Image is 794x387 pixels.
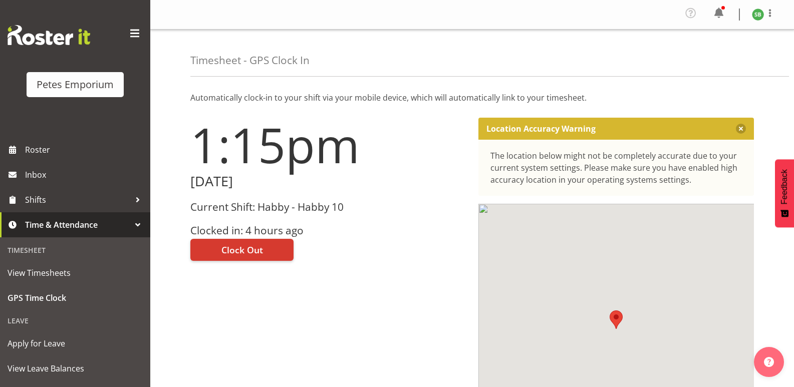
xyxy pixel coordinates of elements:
span: Feedback [780,169,789,204]
span: View Timesheets [8,265,143,280]
h1: 1:15pm [190,118,466,172]
a: View Timesheets [3,260,148,285]
span: Clock Out [221,243,263,256]
img: help-xxl-2.png [764,357,774,367]
p: Automatically clock-in to your shift via your mobile device, which will automatically link to you... [190,92,754,104]
div: Petes Emporium [37,77,114,92]
h2: [DATE] [190,174,466,189]
button: Feedback - Show survey [775,159,794,227]
img: stephanie-burden9828.jpg [752,9,764,21]
a: View Leave Balances [3,356,148,381]
h3: Current Shift: Habby - Habby 10 [190,201,466,213]
div: The location below might not be completely accurate due to your current system settings. Please m... [490,150,742,186]
div: Leave [3,310,148,331]
span: Inbox [25,167,145,182]
span: Apply for Leave [8,336,143,351]
a: Apply for Leave [3,331,148,356]
div: Timesheet [3,240,148,260]
span: Time & Attendance [25,217,130,232]
p: Location Accuracy Warning [486,124,596,134]
a: GPS Time Clock [3,285,148,310]
img: Rosterit website logo [8,25,90,45]
span: View Leave Balances [8,361,143,376]
span: Shifts [25,192,130,207]
h4: Timesheet - GPS Clock In [190,55,310,66]
span: Roster [25,142,145,157]
button: Close message [736,124,746,134]
h3: Clocked in: 4 hours ago [190,225,466,236]
button: Clock Out [190,239,294,261]
span: GPS Time Clock [8,290,143,305]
